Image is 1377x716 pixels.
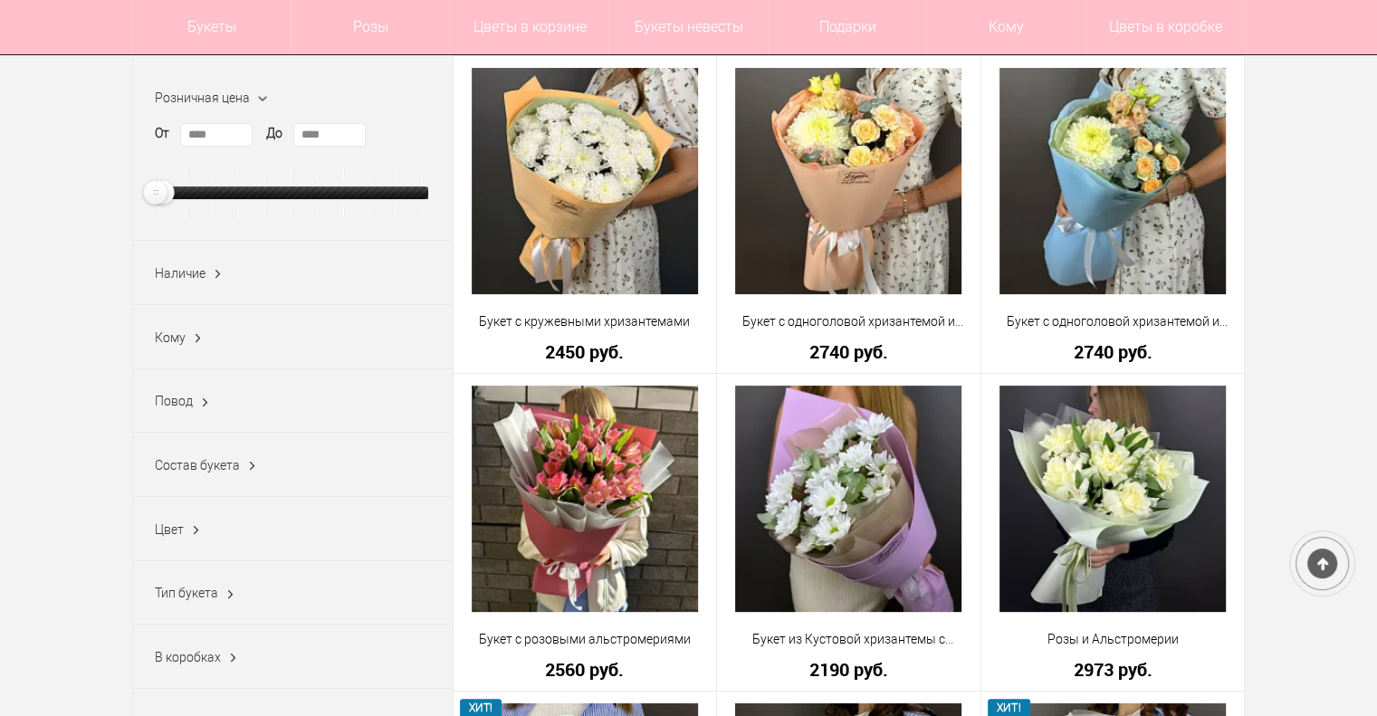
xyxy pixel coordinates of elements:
[155,458,240,473] span: Состав букета
[155,124,169,143] label: От
[465,660,705,679] a: 2560 руб.
[155,522,184,537] span: Цвет
[993,312,1233,331] a: Букет с одноголовой хризантемой и эустомой в голубой упаковке
[729,312,969,331] a: Букет с одноголовой хризантемой и эустомой
[465,342,705,361] a: 2450 руб.
[155,266,206,281] span: Наличие
[472,386,698,612] img: Букет с розовыми альстромериями
[155,330,186,345] span: Кому
[993,630,1233,649] a: Розы и Альстромерии
[155,650,221,664] span: В коробках
[999,68,1226,294] img: Букет с одноголовой хризантемой и эустомой в голубой упаковке
[729,660,969,679] a: 2190 руб.
[155,394,193,408] span: Повод
[735,68,961,294] img: Букет с одноголовой хризантемой и эустомой
[465,312,705,331] a: Букет с кружевными хризантемами
[155,586,218,600] span: Тип букета
[729,342,969,361] a: 2740 руб.
[999,386,1226,612] img: Розы и Альстромерии
[993,660,1233,679] a: 2973 руб.
[465,630,705,649] a: Букет с розовыми альстромериями
[729,630,969,649] a: Букет из Кустовой хризантемы с [PERSON_NAME]
[993,342,1233,361] a: 2740 руб.
[735,386,961,612] img: Букет из Кустовой хризантемы с Зеленью
[155,91,250,105] span: Розничная цена
[266,124,282,143] label: До
[472,68,698,294] img: Букет с кружевными хризантемами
